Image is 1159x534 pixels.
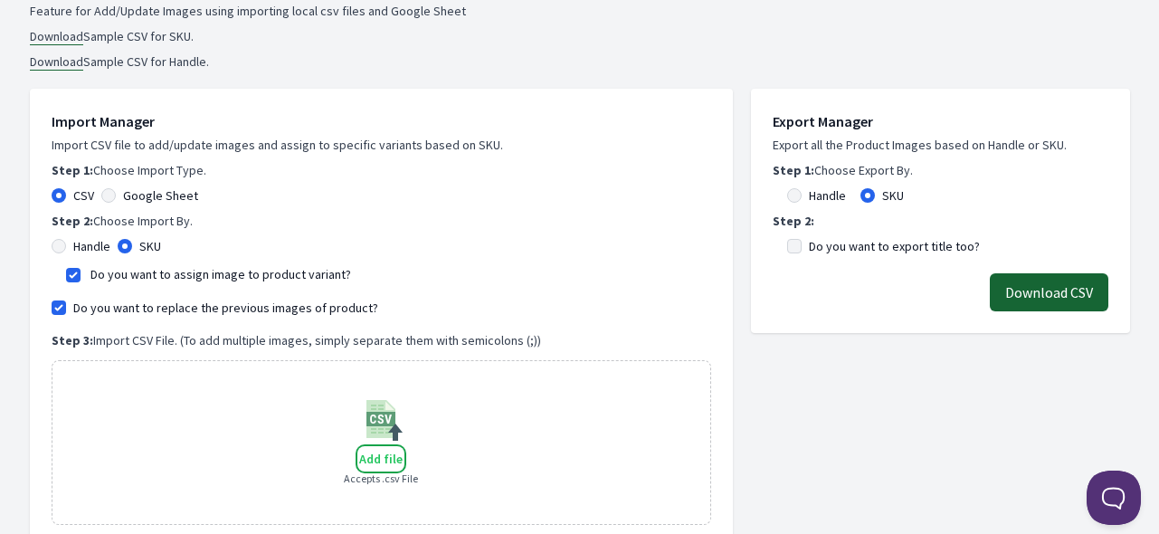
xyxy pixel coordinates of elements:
[809,186,846,205] label: Handle
[73,186,94,205] label: CSV
[73,299,378,317] label: Do you want to replace the previous images of product?
[773,213,814,229] b: Step 2:
[882,186,904,205] label: SKU
[123,186,198,205] label: Google Sheet
[773,110,1108,132] h1: Export Manager
[73,237,110,255] label: Handle
[359,451,403,467] span: Add file
[139,237,161,255] label: SKU
[773,136,1108,154] p: Export all the Product Images based on Handle or SKU.
[30,27,1130,45] li: Sample CSV for SKU.
[344,470,418,488] p: Accepts .csv File
[52,212,711,230] p: Choose Import By.
[30,2,1130,20] p: Feature for Add/Update Images using importing local csv files and Google Sheet
[52,162,93,178] b: Step 1:
[52,213,93,229] b: Step 2:
[90,266,351,282] label: Do you want to assign image to product variant?
[1087,471,1141,525] iframe: Toggle Customer Support
[52,331,711,349] p: Import CSV File. (To add multiple images, simply separate them with semicolons (;))
[809,237,980,255] label: Do you want to export title too?
[52,110,711,132] h1: Import Manager
[990,273,1108,311] button: Download CSV
[773,161,1108,179] p: Choose Export By.
[52,332,93,348] b: Step 3:
[30,52,1130,71] li: Sample CSV for Handle.
[30,53,83,71] a: Download
[52,136,711,154] p: Import CSV file to add/update images and assign to specific variants based on SKU.
[30,28,83,45] a: Download
[52,161,711,179] p: Choose Import Type.
[773,162,814,178] b: Step 1:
